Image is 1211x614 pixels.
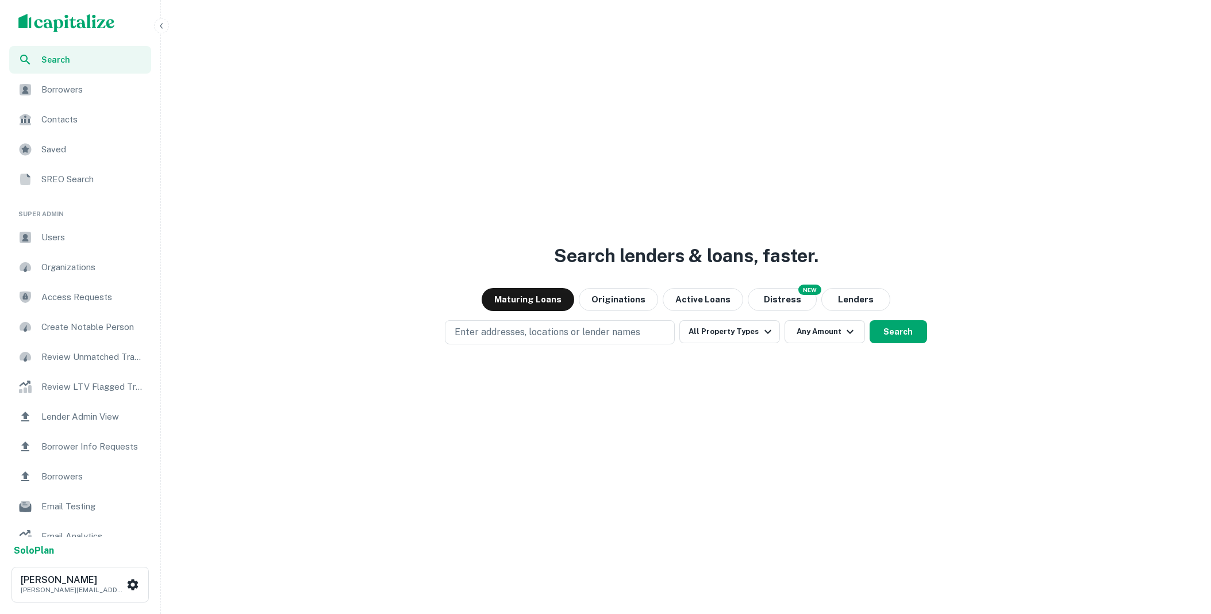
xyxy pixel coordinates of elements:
a: Review Unmatched Transactions [9,343,151,371]
span: Organizations [41,260,144,274]
a: Borrowers [9,76,151,103]
a: SoloPlan [14,544,54,558]
span: Borrower Info Requests [41,440,144,454]
button: Search [870,320,927,343]
button: Originations [579,288,658,311]
a: Saved [9,136,151,163]
iframe: Chat Widget [1154,522,1211,577]
a: Review LTV Flagged Transactions [9,373,151,401]
div: NEW [798,285,821,295]
button: Search distressed loans with lien and other non-mortgage details. [748,288,817,311]
span: Borrowers [41,83,144,97]
a: Users [9,224,151,251]
button: Lenders [821,288,890,311]
span: Review LTV Flagged Transactions [41,380,144,394]
button: Enter addresses, locations or lender names [445,320,675,344]
p: [PERSON_NAME][EMAIL_ADDRESS][DOMAIN_NAME] [21,585,124,595]
a: Borrower Info Requests [9,433,151,460]
button: Any Amount [785,320,865,343]
button: Active Loans [663,288,743,311]
h6: [PERSON_NAME] [21,575,124,585]
span: Contacts [41,113,144,126]
a: Create Notable Person [9,313,151,341]
a: SREO Search [9,166,151,193]
span: Create Notable Person [41,320,144,334]
span: Lender Admin View [41,410,144,424]
span: Search [41,53,144,66]
a: Search [9,46,151,74]
button: All Property Types [679,320,779,343]
strong: Solo Plan [14,545,54,556]
span: Email Testing [41,500,144,513]
span: Email Analytics [41,529,144,543]
a: Organizations [9,254,151,281]
a: Contacts [9,106,151,133]
a: Lender Admin View [9,403,151,431]
span: Access Requests [41,290,144,304]
a: Email Testing [9,493,151,520]
p: Enter addresses, locations or lender names [455,325,640,339]
span: Borrowers [41,470,144,483]
span: Users [41,231,144,244]
span: SREO Search [41,172,144,186]
button: Maturing Loans [482,288,574,311]
h3: Search lenders & loans, faster. [554,242,818,270]
span: Review Unmatched Transactions [41,350,144,364]
a: Access Requests [9,283,151,311]
li: Super Admin [9,195,151,224]
span: Saved [41,143,144,156]
img: capitalize-logo.png [18,14,115,32]
button: [PERSON_NAME][PERSON_NAME][EMAIL_ADDRESS][DOMAIN_NAME] [11,567,149,603]
a: Email Analytics [9,523,151,550]
a: Borrowers [9,463,151,490]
